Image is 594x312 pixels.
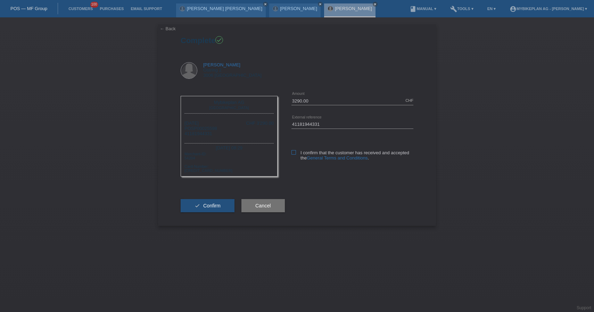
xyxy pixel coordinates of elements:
[181,199,234,212] button: check Confirm
[246,121,274,126] div: CHF 3'290.00
[187,6,262,11] a: [PERSON_NAME] [PERSON_NAME]
[203,62,262,78] div: Ostring 2 3006 [GEOGRAPHIC_DATA]
[264,2,267,6] i: close
[307,155,368,161] a: General Terms and Conditions
[255,203,271,208] span: Cancel
[216,37,222,43] i: check
[373,2,378,7] a: close
[447,7,477,11] a: buildTools ▾
[577,305,591,310] a: Support
[319,2,322,6] i: close
[410,6,416,13] i: book
[510,6,517,13] i: account_circle
[186,105,272,110] div: [GEOGRAPHIC_DATA]
[184,121,217,136] div: [DATE] POSP00025598
[373,2,377,6] i: close
[96,7,127,11] a: Purchases
[160,26,176,31] a: ← Back
[184,151,274,173] div: Merchant-ID: 54204 Card-Number: [CREDIT_CARD_NUMBER]
[318,2,323,7] a: close
[405,98,413,102] div: CHF
[241,199,285,212] button: Cancel
[65,7,96,11] a: Customers
[203,203,221,208] span: Confirm
[184,131,212,136] span: 41181944331
[181,36,413,45] h1: Complete
[506,7,591,11] a: account_circleMybikeplan AG - [PERSON_NAME] ▾
[10,6,47,11] a: POS — MF Group
[195,203,200,208] i: check
[291,150,413,161] label: I confirm that the customer has received and accepted the .
[90,2,99,8] span: 100
[484,7,499,11] a: EN ▾
[406,7,440,11] a: bookManual ▾
[184,143,274,151] div: [DATE] 08:29
[203,62,240,67] a: [PERSON_NAME]
[280,6,317,11] a: [PERSON_NAME]
[127,7,165,11] a: Email Support
[263,2,268,7] a: close
[186,100,272,105] div: Mybikeplan AG
[335,6,372,11] a: [PERSON_NAME]
[450,6,457,13] i: build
